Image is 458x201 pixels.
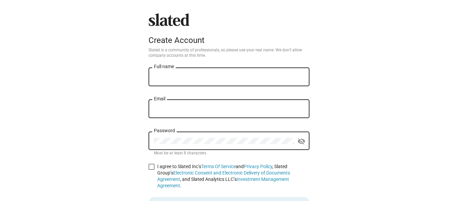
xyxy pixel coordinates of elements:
[154,151,206,156] mat-hint: Must be at least 8 characters
[244,164,272,169] a: Privacy Policy
[157,170,290,182] a: Electronic Consent and Electronic Delivery of Documents Agreement
[149,36,309,45] div: Create Account
[149,13,309,48] sl-branding: Create Account
[149,48,309,58] p: Slated is a community of professionals, so please use your real name. We don’t allow company acco...
[157,163,309,189] span: I agree to Slated Inc’s and , Slated Group’s , and Slated Analytics LLC’s .
[201,164,236,169] a: Terms Of Service
[297,136,305,147] mat-icon: visibility_off
[295,135,308,148] button: Show password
